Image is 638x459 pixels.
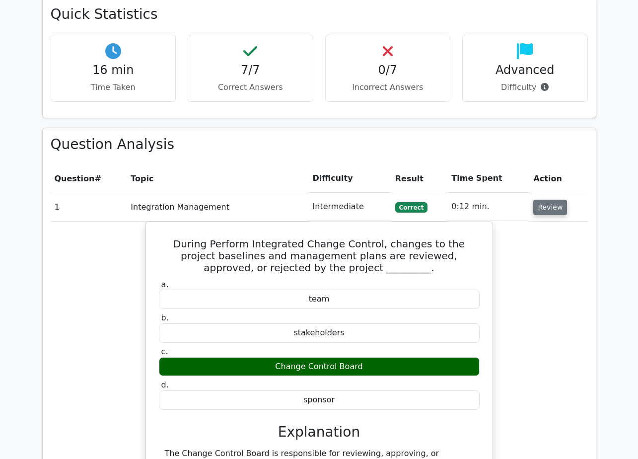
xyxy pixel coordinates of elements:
[158,238,481,274] h5: During Perform Integrated Change Control, changes to the project baselines and management plans a...
[127,164,308,193] th: Topic
[159,390,480,410] div: sponsor
[159,290,480,309] div: team
[334,81,442,93] p: Incorrect Answers
[161,347,168,356] span: c.
[55,174,95,183] span: Question
[51,136,588,153] h3: Question Analysis
[309,164,391,193] th: Difficulty
[59,63,168,77] h4: 16 min
[127,193,308,221] td: Integration Management
[529,164,587,193] th: Action
[447,193,529,221] td: 0:12 min.
[51,6,588,23] h3: Quick Statistics
[196,63,305,77] h4: 7/7
[161,313,169,322] span: b.
[59,81,168,93] p: Time Taken
[447,164,529,193] th: Time Spent
[533,200,567,215] button: Review
[165,424,474,441] h3: Explanation
[196,81,305,93] p: Correct Answers
[161,380,169,389] span: d.
[159,323,480,343] div: stakeholders
[161,280,169,289] span: a.
[51,164,127,193] th: #
[395,202,427,212] span: Correct
[334,63,442,77] h4: 0/7
[471,81,579,93] p: Difficulty
[159,357,480,377] div: Change Control Board
[391,164,448,193] th: Result
[309,193,391,221] td: Intermediate
[51,193,127,221] td: 1
[471,63,579,77] h4: Advanced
